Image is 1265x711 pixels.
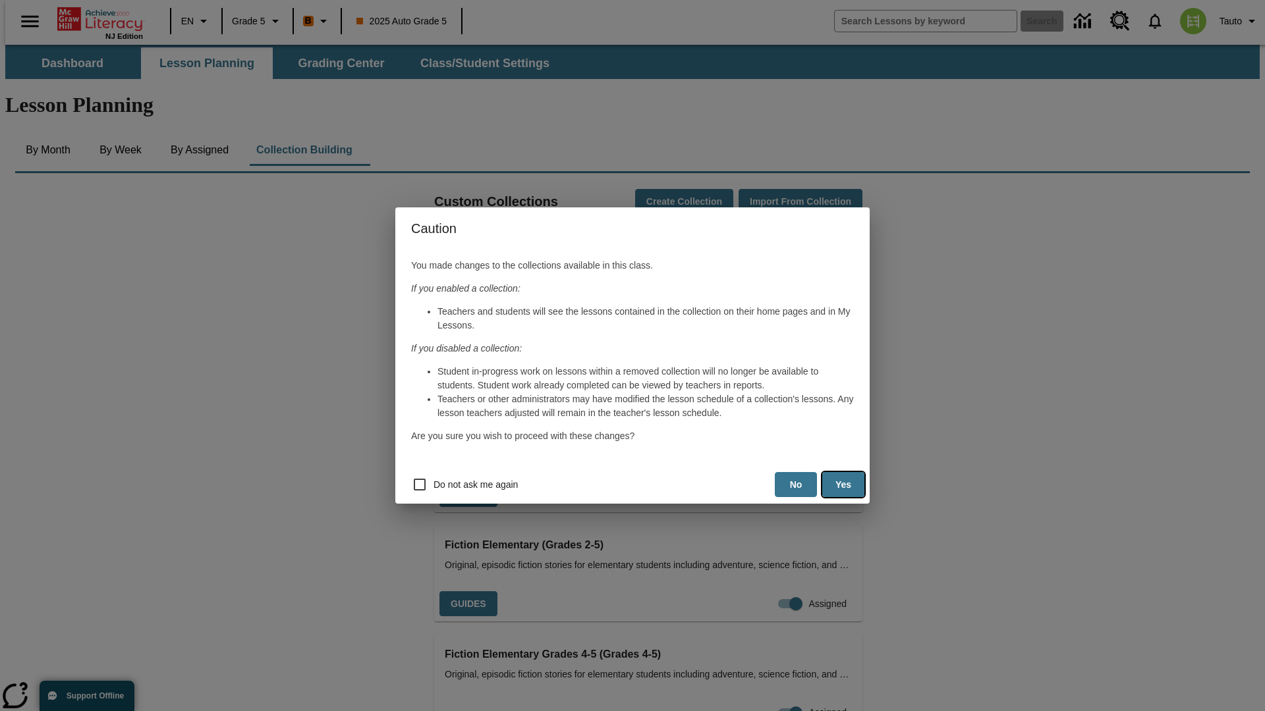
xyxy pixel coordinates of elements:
li: Teachers or other administrators may have modified the lesson schedule of a collection's lessons.... [437,392,854,420]
button: Yes [822,472,864,498]
button: No [775,472,817,498]
span: Do not ask me again [434,478,518,492]
p: You made changes to the collections available in this class. [411,259,854,273]
li: Student in-progress work on lessons within a removed collection will no longer be available to st... [437,365,854,392]
em: If you enabled a collection: [411,283,520,294]
em: If you disabled a collection: [411,343,522,354]
p: Are you sure you wish to proceed with these changes? [411,429,854,443]
li: Teachers and students will see the lessons contained in the collection on their home pages and in... [437,305,854,332]
h4: Caution [395,207,870,250]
